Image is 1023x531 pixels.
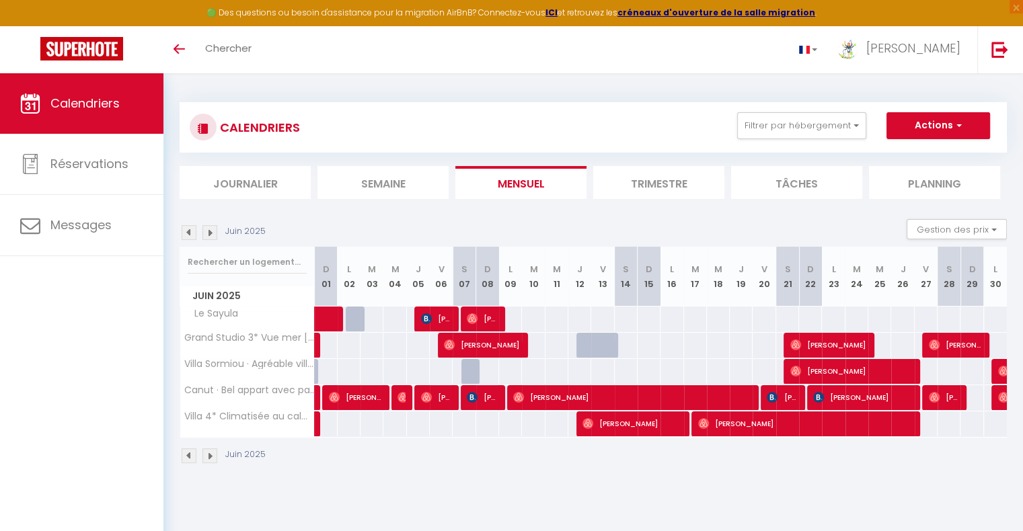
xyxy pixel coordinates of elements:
[960,247,983,307] th: 29
[529,263,537,276] abbr: M
[869,166,1000,199] li: Planning
[698,411,911,436] span: [PERSON_NAME]
[753,247,775,307] th: 20
[50,216,112,233] span: Messages
[568,247,591,307] th: 12
[737,112,866,139] button: Filtrer par hébergement
[790,358,912,384] span: [PERSON_NAME]
[623,263,629,276] abbr: S
[317,166,449,199] li: Semaine
[591,247,614,307] th: 13
[891,247,914,307] th: 26
[338,247,361,307] th: 02
[383,247,406,307] th: 04
[915,247,938,307] th: 27
[929,332,982,358] span: [PERSON_NAME]
[868,247,891,307] th: 25
[886,112,990,139] button: Actions
[217,112,300,142] h3: CALENDRIERS
[577,263,582,276] abbr: J
[784,263,790,276] abbr: S
[545,7,558,18] a: ICI
[593,166,724,199] li: Trimestre
[946,263,952,276] abbr: S
[467,384,497,410] span: [PERSON_NAME]
[938,247,960,307] th: 28
[813,384,912,410] span: [PERSON_NAME]
[180,286,314,306] span: Juin 2025
[416,263,421,276] abbr: J
[182,411,317,421] span: Villa 4* Climatisée au calme proche mer et vignes
[907,219,1007,239] button: Gestion des prix
[991,41,1008,58] img: logout
[714,263,722,276] abbr: M
[461,263,467,276] abbr: S
[776,247,799,307] th: 21
[876,263,884,276] abbr: M
[553,263,561,276] abbr: M
[50,95,120,112] span: Calendriers
[513,384,749,410] span: [PERSON_NAME]
[767,384,797,410] span: [PERSON_NAME]
[984,247,1007,307] th: 30
[225,448,266,461] p: Juin 2025
[347,263,351,276] abbr: L
[467,306,497,331] span: [PERSON_NAME]
[397,384,405,410] span: [PERSON_NAME]
[11,5,51,46] button: Ouvrir le widget de chat LiveChat
[40,37,123,60] img: Super Booking
[866,40,960,56] span: [PERSON_NAME]
[738,263,744,276] abbr: J
[707,247,730,307] th: 18
[900,263,905,276] abbr: J
[455,166,586,199] li: Mensuel
[508,263,513,276] abbr: L
[407,247,430,307] th: 05
[691,263,699,276] abbr: M
[923,263,929,276] abbr: V
[421,306,451,331] span: [PERSON_NAME]
[182,333,317,343] span: Grand Studio 3* Vue mer [GEOGRAPHIC_DATA]
[545,247,568,307] th: 11
[845,247,868,307] th: 24
[929,384,959,410] span: [PERSON_NAME]
[827,26,977,73] a: ... [PERSON_NAME]
[582,411,681,436] span: [PERSON_NAME]
[476,247,499,307] th: 08
[421,384,451,410] span: [PERSON_NAME]
[790,332,866,358] span: [PERSON_NAME]
[329,384,382,410] span: [PERSON_NAME]
[969,263,975,276] abbr: D
[853,263,861,276] abbr: M
[361,247,383,307] th: 03
[453,247,476,307] th: 07
[670,263,674,276] abbr: L
[484,263,491,276] abbr: D
[615,247,638,307] th: 14
[444,332,520,358] span: [PERSON_NAME]
[391,263,400,276] abbr: M
[180,166,311,199] li: Journalier
[182,359,317,369] span: Villa Sormiou · Agréable villa avec piscine
[430,247,453,307] th: 06
[684,247,707,307] th: 17
[617,7,815,18] a: créneaux d'ouverture de la salle migration
[368,263,376,276] abbr: M
[761,263,767,276] abbr: V
[315,247,338,307] th: 01
[50,155,128,172] span: Réservations
[225,225,266,238] p: Juin 2025
[660,247,683,307] th: 16
[195,26,262,73] a: Chercher
[730,247,753,307] th: 19
[807,263,814,276] abbr: D
[832,263,836,276] abbr: L
[993,263,997,276] abbr: L
[646,263,652,276] abbr: D
[731,166,862,199] li: Tâches
[182,307,241,321] span: Le Sayula
[499,247,522,307] th: 09
[323,263,330,276] abbr: D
